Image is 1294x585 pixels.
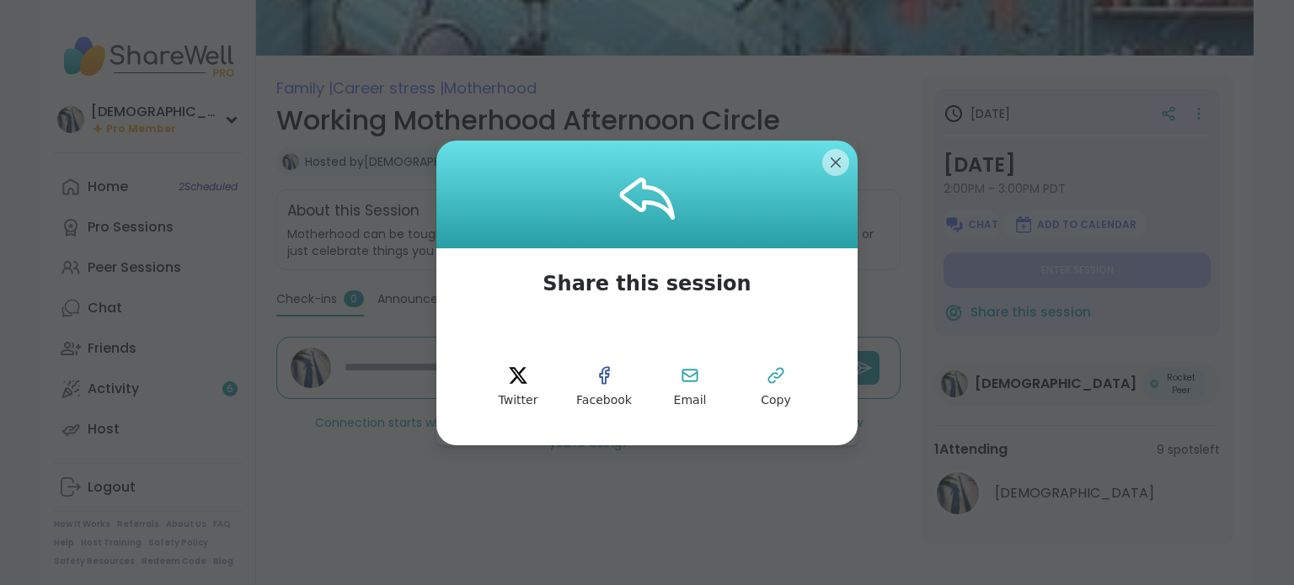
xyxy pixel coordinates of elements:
button: facebook [566,349,642,425]
span: Email [674,392,707,409]
span: Share this session [522,248,771,319]
span: Twitter [499,392,538,409]
span: Copy [761,392,791,409]
button: Copy [738,349,814,425]
button: twitter [480,349,556,425]
button: Email [652,349,728,425]
button: Twitter [480,349,556,425]
span: Facebook [576,392,632,409]
button: Facebook [566,349,642,425]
